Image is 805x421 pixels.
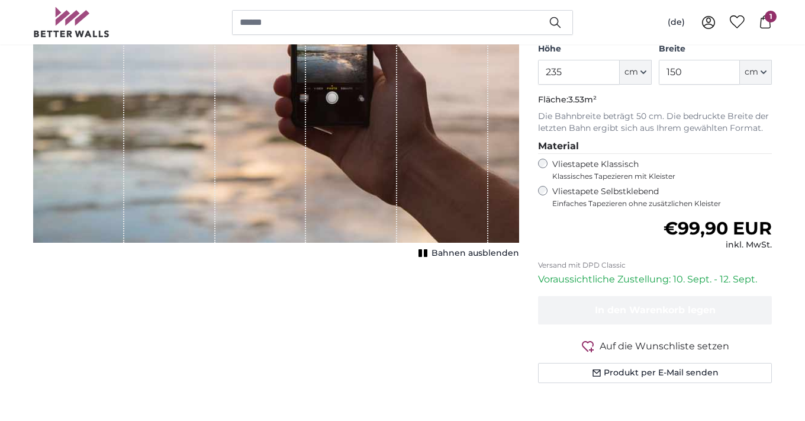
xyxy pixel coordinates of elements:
button: (de) [658,12,694,33]
span: 3.53m² [568,94,597,105]
p: Versand mit DPD Classic [538,261,772,270]
button: Auf die Wunschliste setzen [538,339,772,353]
button: Produkt per E-Mail senden [538,363,772,383]
button: Bahnen ausblenden [415,245,519,262]
button: cm [620,60,652,85]
span: In den Warenkorb legen [595,304,716,316]
p: Fläche: [538,94,772,106]
span: cm [624,66,638,78]
p: Die Bahnbreite beträgt 50 cm. Die bedruckte Breite der letzten Bahn ergibt sich aus Ihrem gewählt... [538,111,772,134]
label: Vliestapete Selbstklebend [552,186,772,208]
button: In den Warenkorb legen [538,296,772,324]
span: €99,90 EUR [664,217,772,239]
span: Auf die Wunschliste setzen [600,339,729,353]
span: 1 [765,11,777,23]
span: cm [745,66,758,78]
label: Breite [659,43,772,55]
legend: Material [538,139,772,154]
div: inkl. MwSt. [664,239,772,251]
span: Einfaches Tapezieren ohne zusätzlichen Kleister [552,199,772,208]
img: Betterwalls [33,7,110,37]
p: Voraussichtliche Zustellung: 10. Sept. - 12. Sept. [538,272,772,287]
span: Klassisches Tapezieren mit Kleister [552,172,762,181]
button: cm [740,60,772,85]
label: Höhe [538,43,651,55]
label: Vliestapete Klassisch [552,159,762,181]
span: Bahnen ausblenden [432,248,519,259]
